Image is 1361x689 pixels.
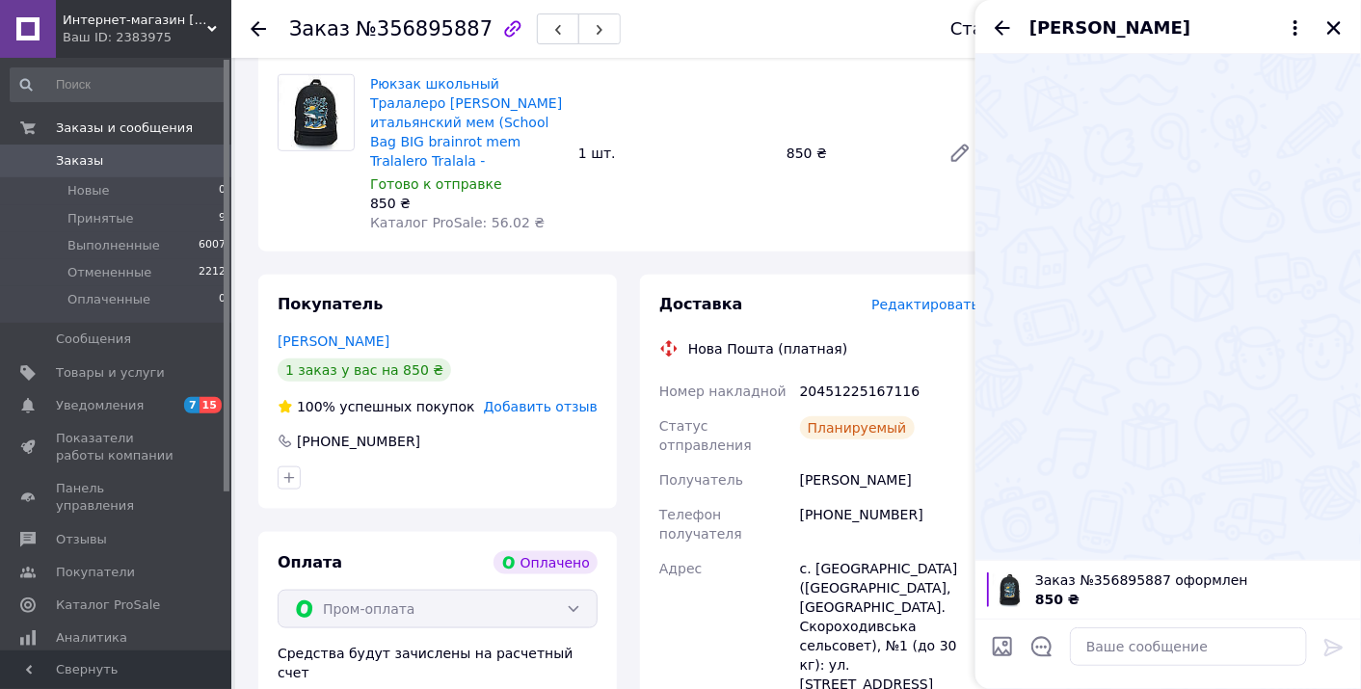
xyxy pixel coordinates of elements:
div: 20451225167116 [796,374,983,409]
span: Заказы [56,152,103,170]
span: Товары и услуги [56,364,165,382]
span: Заказ №356895887 оформлен [1035,570,1349,590]
span: Готово к отправке [370,176,502,192]
span: Адрес [659,561,702,576]
div: 850 ₴ [370,194,563,213]
div: [PERSON_NAME] [796,463,983,497]
div: Статус заказа [950,19,1080,39]
span: №356895887 [356,17,493,40]
button: Назад [991,16,1014,40]
img: 6731353427_w100_h100_ryukzak-shkilnij-tralalero.jpg [993,572,1027,607]
span: 0 [219,291,226,308]
button: Закрыть [1322,16,1346,40]
span: Доставка [659,295,743,313]
span: 6007 [199,237,226,254]
span: Покупатель [278,295,383,313]
div: [PHONE_NUMBER] [295,432,422,451]
span: 100% [297,399,335,414]
span: Интернет-магазин 4U.in.ua [63,12,207,29]
span: Новые [67,182,110,199]
span: Заказы и сообщения [56,119,193,137]
div: 1 заказ у вас на 850 ₴ [278,358,451,382]
span: Аналитика [56,629,127,647]
span: Оплаченные [67,291,150,308]
span: Каталог ProSale [56,596,160,614]
span: 15 [200,397,222,413]
div: Нова Пошта (платная) [683,339,852,358]
div: Ваш ID: 2383975 [63,29,231,46]
a: Редактировать [941,134,979,172]
span: 2212 [199,264,226,281]
span: Отзывы [56,531,107,548]
span: Сообщения [56,331,131,348]
div: Вернуться назад [251,19,266,39]
a: Рюкзак школьный Тралалеро [PERSON_NAME] итальянский мем (School Bag BIG brainrot mem Tralalero Tr... [370,76,562,169]
span: Выполненные [67,237,160,254]
span: 9 [219,210,226,227]
span: Редактировать [871,297,979,312]
span: [PERSON_NAME] [1029,15,1190,40]
div: 1 шт. [571,140,779,167]
span: 7 [184,397,200,413]
span: Принятые [67,210,134,227]
span: Телефон получателя [659,507,742,542]
span: Покупатели [56,564,135,581]
div: [PHONE_NUMBER] [796,497,983,551]
button: [PERSON_NAME] [1029,15,1307,40]
div: успешных покупок [278,397,475,416]
span: 850 ₴ [1035,592,1080,607]
div: 850 ₴ [779,140,933,167]
span: Панель управления [56,480,178,515]
span: Отмененные [67,264,151,281]
span: Каталог ProSale: 56.02 ₴ [370,215,545,230]
input: Поиск [10,67,227,102]
span: Показатели работы компании [56,430,178,464]
span: Получатель [659,472,743,488]
span: Добавить отзыв [484,399,598,414]
span: Статус отправления [659,418,752,453]
span: Заказ [289,17,350,40]
span: 0 [219,182,226,199]
button: Открыть шаблоны ответов [1029,634,1054,659]
div: Оплачено [494,551,598,574]
span: Уведомления [56,397,144,414]
a: [PERSON_NAME] [278,333,389,349]
div: Планируемый [800,416,915,439]
img: Рюкзак школьный Тралалеро Тралала Брейнрот итальянский мем (School Bag BIG brainrot mem Tralalero... [279,75,354,150]
span: Номер накладной [659,384,787,399]
span: Оплата [278,553,342,571]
